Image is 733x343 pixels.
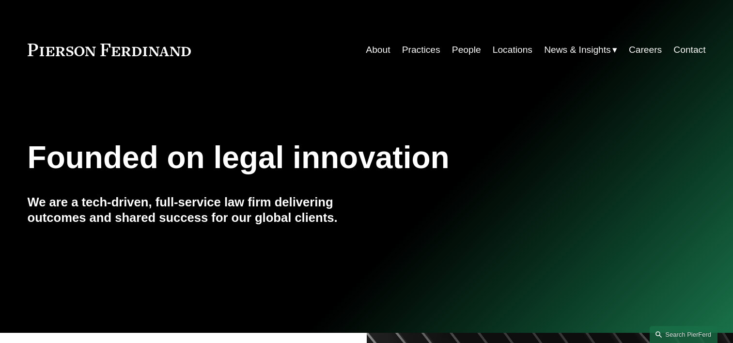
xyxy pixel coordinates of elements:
h4: We are a tech-driven, full-service law firm delivering outcomes and shared success for our global... [28,194,367,226]
a: Contact [673,41,705,59]
a: Locations [493,41,532,59]
a: Careers [629,41,662,59]
a: People [452,41,481,59]
a: About [366,41,390,59]
a: Search this site [650,326,717,343]
span: News & Insights [544,42,611,59]
h1: Founded on legal innovation [28,140,593,175]
a: folder dropdown [544,41,617,59]
a: Practices [402,41,440,59]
